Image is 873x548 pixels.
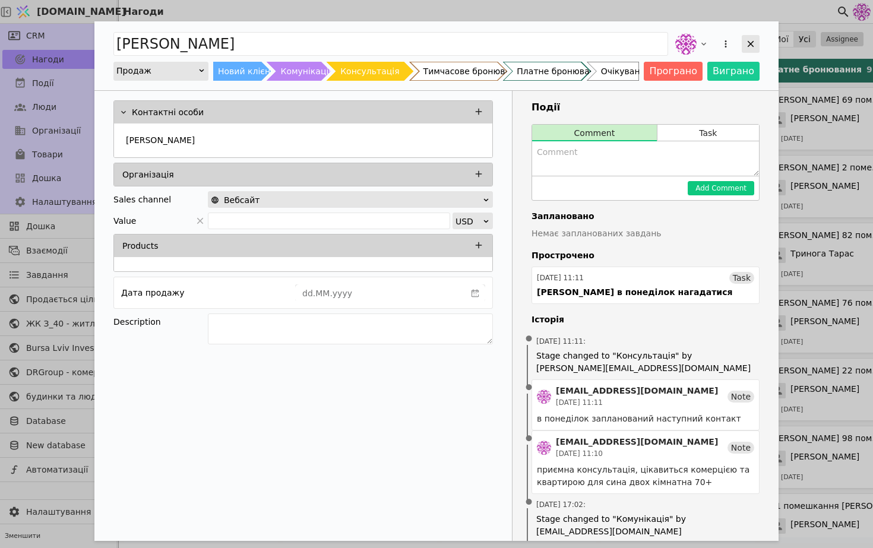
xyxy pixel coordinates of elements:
[122,240,158,252] p: Products
[537,464,754,489] div: приємна консультація, цікавиться комерцією та квартирою для сина двох кімнатна 70+
[423,62,526,81] div: Тимчасове бронювання
[537,441,551,455] img: de
[601,62,650,81] div: Очікування
[296,285,466,302] input: dd.MM.yyyy
[556,385,718,397] div: [EMAIL_ADDRESS][DOMAIN_NAME]
[532,313,760,326] h4: Історія
[532,249,760,262] h4: Прострочено
[537,413,754,425] div: в понеділок запланований наступний контакт
[532,125,657,141] button: Comment
[556,436,718,448] div: [EMAIL_ADDRESS][DOMAIN_NAME]
[537,273,584,283] div: [DATE] 11:11
[224,192,260,208] span: Вебсайт
[536,513,755,538] span: Stage changed to "Комунікація" by [EMAIL_ADDRESS][DOMAIN_NAME]
[537,389,551,404] img: de
[536,336,586,347] span: [DATE] 11:11 :
[122,169,174,181] p: Організація
[517,62,605,81] div: Платне бронювання
[532,227,760,240] p: Немає запланованих завдань
[657,125,759,141] button: Task
[532,100,760,115] h3: Події
[523,324,535,354] span: •
[556,448,718,459] div: [DATE] 11:10
[456,213,482,230] div: USD
[121,284,184,301] div: Дата продажу
[688,181,754,195] button: Add Comment
[113,313,208,330] div: Description
[523,487,535,518] span: •
[94,21,779,541] div: Add Opportunity
[532,210,760,223] h4: Заплановано
[536,499,586,510] span: [DATE] 17:02 :
[113,191,171,208] div: Sales channel
[707,62,760,81] button: Виграно
[471,289,479,297] svg: calender simple
[731,442,751,454] span: Note
[523,424,535,454] span: •
[675,33,697,55] img: de
[132,106,204,119] p: Контактні особи
[340,62,399,81] div: Консультація
[536,350,755,375] span: Stage changed to "Консультація" by [PERSON_NAME][EMAIL_ADDRESS][DOMAIN_NAME]
[523,373,535,403] span: •
[126,134,195,147] p: [PERSON_NAME]
[537,286,732,299] div: [PERSON_NAME] в понеділок нагадатися
[116,62,198,79] div: Продаж
[644,62,703,81] button: Програно
[731,391,751,403] span: Note
[211,196,219,204] img: online-store.svg
[113,213,136,229] span: Value
[733,272,751,284] span: Task
[280,62,333,81] div: Комунікація
[556,397,718,408] div: [DATE] 11:11
[218,62,275,81] div: Новий клієнт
